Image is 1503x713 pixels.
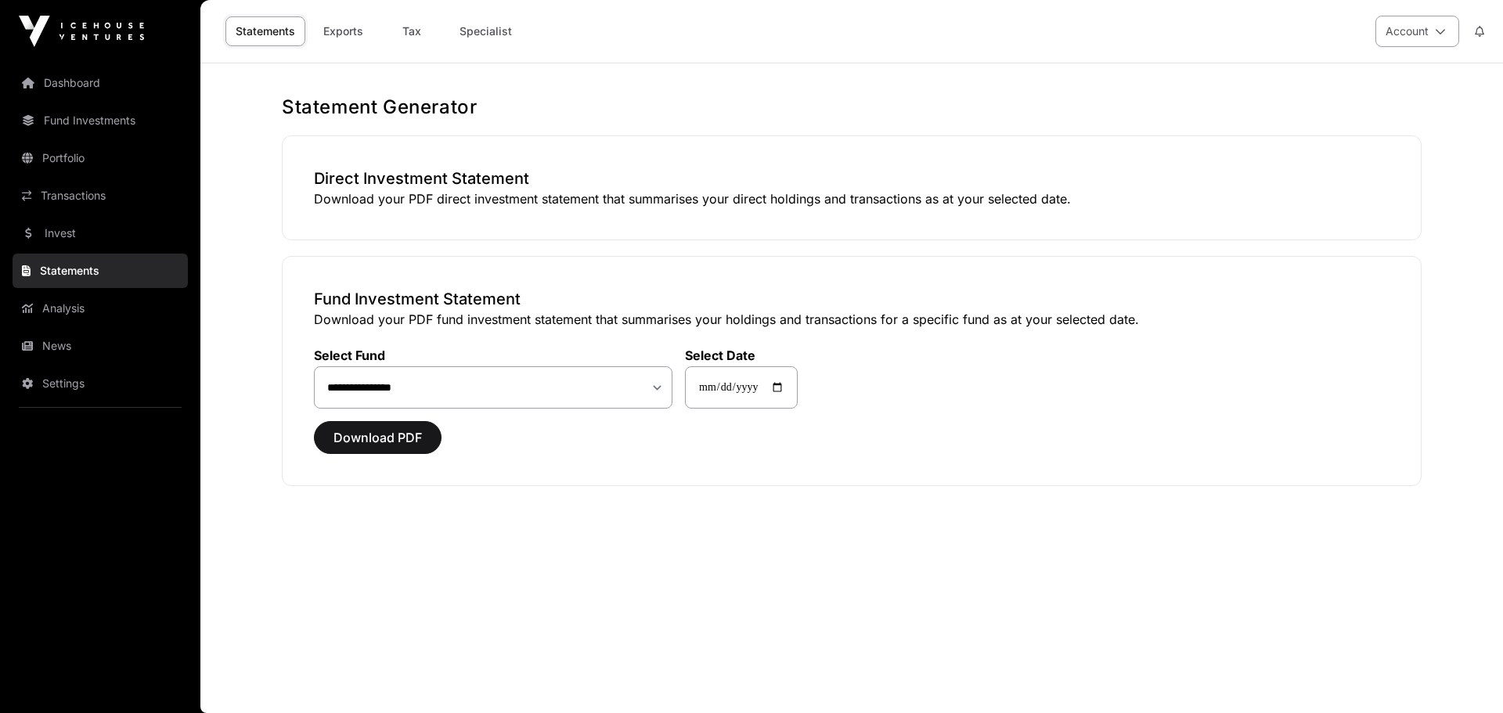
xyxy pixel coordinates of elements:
a: Fund Investments [13,103,188,138]
span: Download PDF [333,428,422,447]
iframe: Chat Widget [1425,638,1503,713]
a: Statements [13,254,188,288]
a: Download PDF [314,437,442,452]
button: Download PDF [314,421,442,454]
img: Icehouse Ventures Logo [19,16,144,47]
a: Specialist [449,16,522,46]
h3: Fund Investment Statement [314,288,1389,310]
h1: Statement Generator [282,95,1422,120]
a: Tax [380,16,443,46]
p: Download your PDF direct investment statement that summarises your direct holdings and transactio... [314,189,1389,208]
label: Select Date [685,347,798,363]
a: Invest [13,216,188,250]
h3: Direct Investment Statement [314,167,1389,189]
a: News [13,329,188,363]
p: Download your PDF fund investment statement that summarises your holdings and transactions for a ... [314,310,1389,329]
a: Settings [13,366,188,401]
a: Dashboard [13,66,188,100]
a: Exports [312,16,374,46]
a: Transactions [13,178,188,213]
a: Statements [225,16,305,46]
a: Portfolio [13,141,188,175]
a: Analysis [13,291,188,326]
label: Select Fund [314,347,672,363]
button: Account [1375,16,1459,47]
